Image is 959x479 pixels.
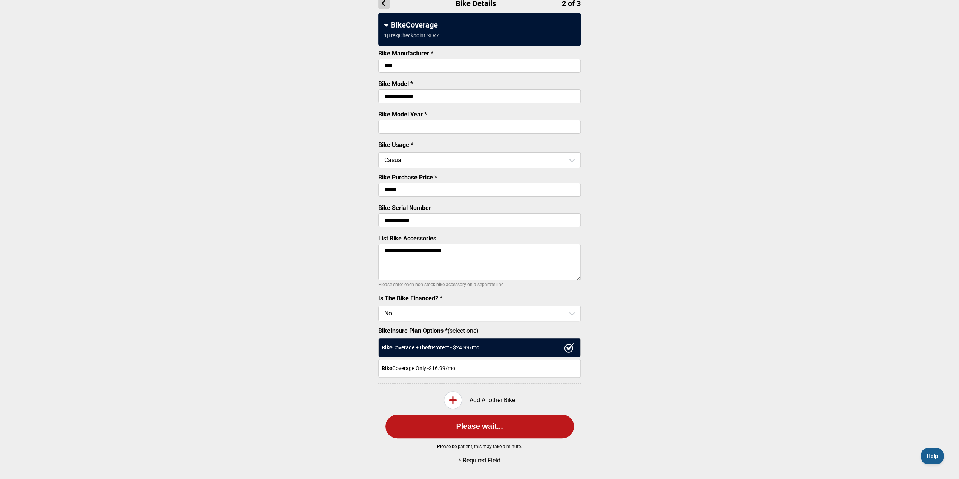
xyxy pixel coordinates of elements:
strong: Theft [419,344,432,350]
strong: Bike [382,344,392,350]
p: Please be patient, this may take a minute. [367,444,593,449]
label: Bike Usage * [378,141,413,148]
label: Is The Bike Financed? * [378,295,442,302]
p: * Required Field [391,457,568,464]
label: Bike Manufacturer * [378,50,433,57]
div: Add Another Bike [378,391,581,409]
button: Please wait... [385,415,574,438]
label: Bike Model * [378,80,413,87]
label: Bike Purchase Price * [378,174,437,181]
label: (select one) [378,327,581,334]
img: ux1sgP1Haf775SAghJI38DyDlYP+32lKFAAAAAElFTkSuQmCC [564,342,575,353]
div: BikeCoverage [384,20,575,29]
p: Please enter each non-stock bike accessory on a separate line [378,280,581,289]
iframe: Toggle Customer Support [921,448,944,464]
div: Coverage Only - $16.99 /mo. [378,359,581,378]
strong: BikeInsure Plan Options * [378,327,448,334]
div: Coverage + Protect - $ 24.99 /mo. [378,338,581,357]
div: 1 | Trek | Checkpoint SLR7 [384,32,439,38]
label: List Bike Accessories [378,235,436,242]
strong: Bike [382,365,392,371]
label: Bike Serial Number [378,204,431,211]
label: Bike Model Year * [378,111,427,118]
